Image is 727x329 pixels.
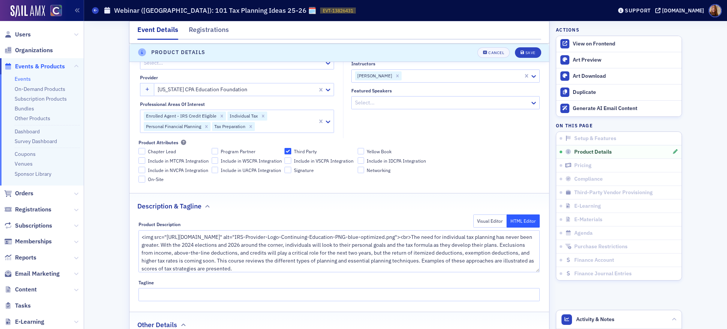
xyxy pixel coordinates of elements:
[202,122,211,131] div: Remove Personal Financial Planning
[556,52,682,68] a: Art Preview
[4,46,53,54] a: Organizations
[218,112,226,121] div: Remove Enrolled Agent - IRS Credit Eligible
[576,315,614,323] span: Activity & Notes
[4,237,52,246] a: Memberships
[367,167,390,174] span: Networking
[574,149,612,155] span: Product Details
[574,135,616,142] span: Setup & Features
[4,302,31,310] a: Tasks
[212,157,282,164] label: Include in WSCPA Integration
[573,105,678,112] div: Generate AI Email Content
[114,6,316,15] h1: Webinar ([GEOGRAPHIC_DATA]): 101 Tax Planning Ideas 25-26 🗓
[144,122,202,131] div: Personal Financial Planning
[574,162,592,169] span: Pricing
[138,280,154,285] div: Tagline
[556,26,579,33] h4: Actions
[367,158,426,164] span: Include in IDCPA Integration
[212,167,282,174] label: Include in UACPA Integration
[212,148,218,155] input: Program Partner
[473,214,507,228] button: Visual Editor
[4,189,33,198] a: Orders
[221,148,256,155] span: Program Partner
[284,167,291,174] input: Signature
[138,222,181,227] div: Product Description
[138,230,540,272] textarea: <img src="[URL][DOMAIN_NAME]" alt="IRS-Provider-Logo-Continuing-Education-PNG-blue-optimized.png"...
[138,176,145,183] input: On-Site
[15,302,31,310] span: Tasks
[573,73,678,80] div: Art Download
[556,36,682,52] a: View on Frontend
[477,47,510,58] button: Cancel
[15,285,37,294] span: Content
[15,222,52,230] span: Subscriptions
[556,84,682,100] button: Duplicate
[212,157,218,164] input: Include in WSCPA Integration
[556,100,682,116] button: Generate AI Email Content
[284,157,291,164] input: Include in VSCPA Integration
[15,115,50,122] a: Other Products
[294,167,314,174] span: Signature
[573,57,678,63] div: Art Preview
[4,30,31,39] a: Users
[212,167,218,174] input: Include in UACPA Integration
[144,112,218,121] div: Enrolled Agent - IRS Credit Eligible
[15,254,36,262] span: Reports
[574,230,593,237] span: Agenda
[227,112,259,121] div: Individual Tax
[351,61,375,66] div: Instructors
[358,167,364,174] input: Networking
[221,167,281,174] span: Include in UACPA Integration
[138,157,145,164] input: Include in MTCPA Integration
[355,71,393,80] div: [PERSON_NAME]
[148,148,176,155] span: Chapter Lead
[358,148,428,155] label: Yellow Book
[556,122,682,129] h4: On this page
[15,75,31,82] a: Events
[4,285,37,294] a: Content
[137,25,178,40] div: Event Details
[556,68,682,84] a: Art Download
[138,176,209,183] label: On-Site
[138,157,209,164] label: Include in MTCPA Integration
[367,148,391,155] span: Yellow Book
[488,51,504,55] div: Cancel
[574,203,601,210] span: E-Learning
[351,88,392,94] div: Featured Speakers
[11,5,45,17] img: SailAMX
[294,148,317,155] span: Third Party
[15,270,60,278] span: Email Marketing
[50,5,62,17] img: SailAMX
[189,25,229,39] div: Registrations
[4,62,65,71] a: Events & Products
[709,4,722,17] span: Profile
[45,5,62,18] a: View Homepage
[574,189,653,196] span: Third-Party Vendor Provisioning
[515,47,541,58] button: Save
[574,176,603,183] span: Compliance
[655,8,707,13] button: [DOMAIN_NAME]
[212,122,247,131] div: Tax Preparation
[15,160,33,167] a: Venues
[15,105,34,112] a: Bundles
[284,167,355,174] label: Signature
[138,140,178,145] div: Product Attributes
[574,257,614,264] span: Finance Account
[4,222,52,230] a: Subscriptions
[294,158,354,164] span: Include in VSCPA Integration
[525,51,536,55] div: Save
[15,95,67,102] a: Subscription Products
[140,101,205,107] div: Professional Areas of Interest
[137,201,202,211] h2: Description & Tagline
[247,122,255,131] div: Remove Tax Preparation
[15,237,52,246] span: Memberships
[4,318,44,326] a: E-Learning
[138,167,145,174] input: Include in NVCPA Integration
[148,176,164,183] span: On-Site
[259,112,267,121] div: Remove Individual Tax
[15,189,33,198] span: Orders
[15,46,53,54] span: Organizations
[662,7,704,14] div: [DOMAIN_NAME]
[15,62,65,71] span: Events & Products
[212,148,282,155] label: Program Partner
